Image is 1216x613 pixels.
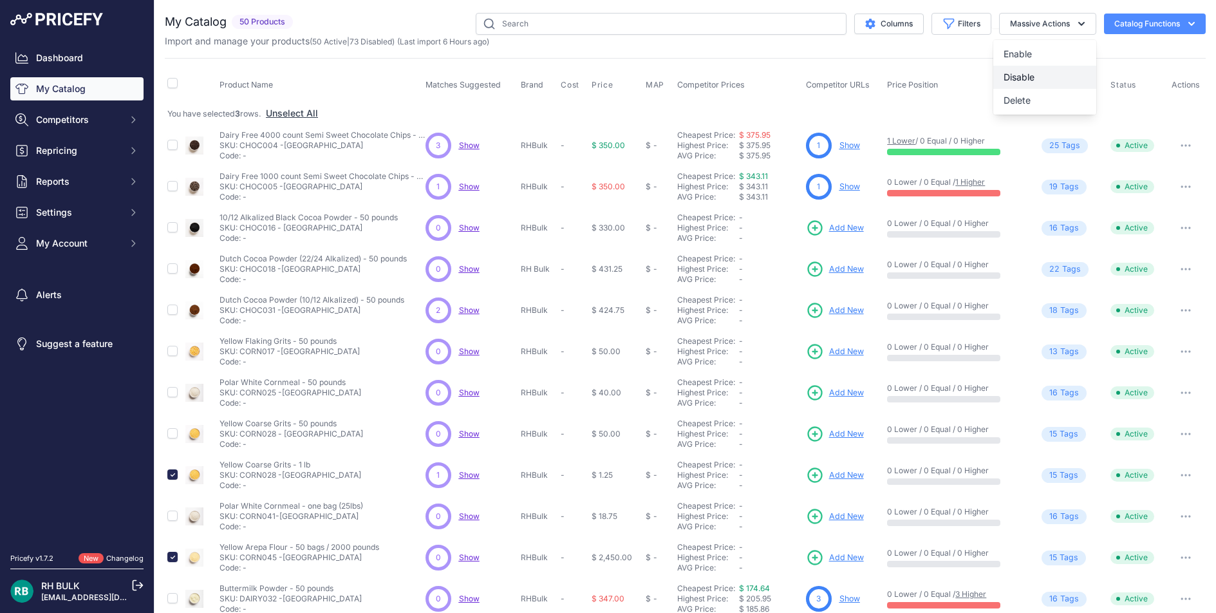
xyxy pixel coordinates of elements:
span: - [561,182,565,191]
span: Show [459,511,480,521]
a: Cheapest Price: [677,212,735,222]
span: - [739,305,743,315]
button: MAP [646,80,667,90]
div: $ [646,429,651,439]
a: Cheapest Price: [677,501,735,511]
span: Enable [1004,48,1032,59]
span: My Account [36,237,120,250]
span: - [739,254,743,263]
div: Highest Price: [677,470,739,480]
p: SKU: CHOC004 -[GEOGRAPHIC_DATA] [220,140,426,151]
span: (Last import 6 Hours ago) [397,37,489,46]
span: Show [459,470,480,480]
span: Product Name [220,80,273,90]
div: - [651,388,657,398]
p: RHBulk [521,511,556,522]
div: $ [646,140,651,151]
div: $ [646,346,651,357]
p: RHBulk [521,305,556,316]
div: - [651,470,657,480]
p: RHBulk [521,429,556,439]
span: Show [459,594,480,603]
span: Tag [1042,180,1087,194]
p: 0 Lower / 0 Equal / 0 Higher [887,218,1024,229]
div: - [651,140,657,151]
p: 0 Lower / 0 Equal / 0 Higher [887,342,1024,352]
span: $ 375.95 [739,140,771,150]
a: Cheapest Price: [677,171,735,181]
a: Show [459,429,480,439]
span: Active [1110,469,1154,482]
a: Show [459,264,480,274]
a: Show [839,182,860,191]
span: - [561,388,565,397]
span: $ 18.75 [592,511,617,521]
span: 13 [1049,346,1058,358]
a: Show [459,552,480,562]
span: Add New [829,346,864,358]
a: [EMAIL_ADDRESS][DOMAIN_NAME] [41,592,176,602]
button: Price [592,80,615,90]
p: Yellow Coarse Grits - 50 pounds [220,419,363,429]
a: Cheapest Price: [677,377,735,387]
span: 15 [1049,469,1057,482]
span: $ 1.25 [592,470,613,480]
a: Cheapest Price: [677,336,735,346]
span: Add New [829,469,864,482]
div: Highest Price: [677,429,739,439]
span: s [1074,387,1079,399]
span: - [739,419,743,428]
p: RHBulk [521,470,556,480]
p: 0 Lower / 0 Equal / 0 Higher [887,383,1024,393]
span: s [1074,181,1079,193]
span: 22 [1049,263,1060,276]
div: Highest Price: [677,346,739,357]
span: $ 431.25 [592,264,622,274]
a: 1 Higher [955,177,985,187]
div: $ [646,182,651,192]
span: 16 [1049,387,1058,399]
div: $ [646,223,651,233]
span: - [561,429,565,439]
span: $ 40.00 [592,388,621,397]
span: 1 [436,181,440,193]
span: Status [1110,80,1136,90]
p: SKU: CORN041-[GEOGRAPHIC_DATA] [220,511,363,522]
span: Price Position [887,80,938,90]
span: - [561,470,565,480]
span: - [561,511,565,521]
button: Filters [931,13,991,35]
a: $ 174.64 [739,583,770,593]
span: Price [592,80,613,90]
a: My Catalog [10,77,144,100]
span: Add New [829,552,864,564]
span: - [561,223,565,232]
span: 25 [1049,140,1059,152]
span: - [739,398,743,408]
span: Add New [829,387,864,399]
span: Tag [1042,262,1089,277]
p: SKU: CHOC031 -[GEOGRAPHIC_DATA] [220,305,404,316]
span: - [739,274,743,284]
span: s [1074,305,1079,317]
span: Competitor Prices [677,80,745,90]
span: $ 50.00 [592,346,621,356]
span: 0 [436,387,441,399]
span: - [739,429,743,439]
p: Code: - [220,439,363,449]
p: RHBulk [521,223,556,233]
span: Show [459,140,480,150]
span: - [739,388,743,397]
span: $ 350.00 [592,182,625,191]
span: - [739,336,743,346]
a: Add New [806,260,864,278]
span: 1 [817,181,820,193]
p: 10/12 Alkalized Black Cocoa Powder - 50 pounds [220,212,398,223]
p: Polar White Cornmeal - 50 pounds [220,377,361,388]
span: $ 350.00 [592,140,625,150]
button: Competitors [10,108,144,131]
p: Code: - [220,233,398,243]
p: Polar White Cornmeal - one bag (25lbs) [220,501,363,511]
div: - [651,264,657,274]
